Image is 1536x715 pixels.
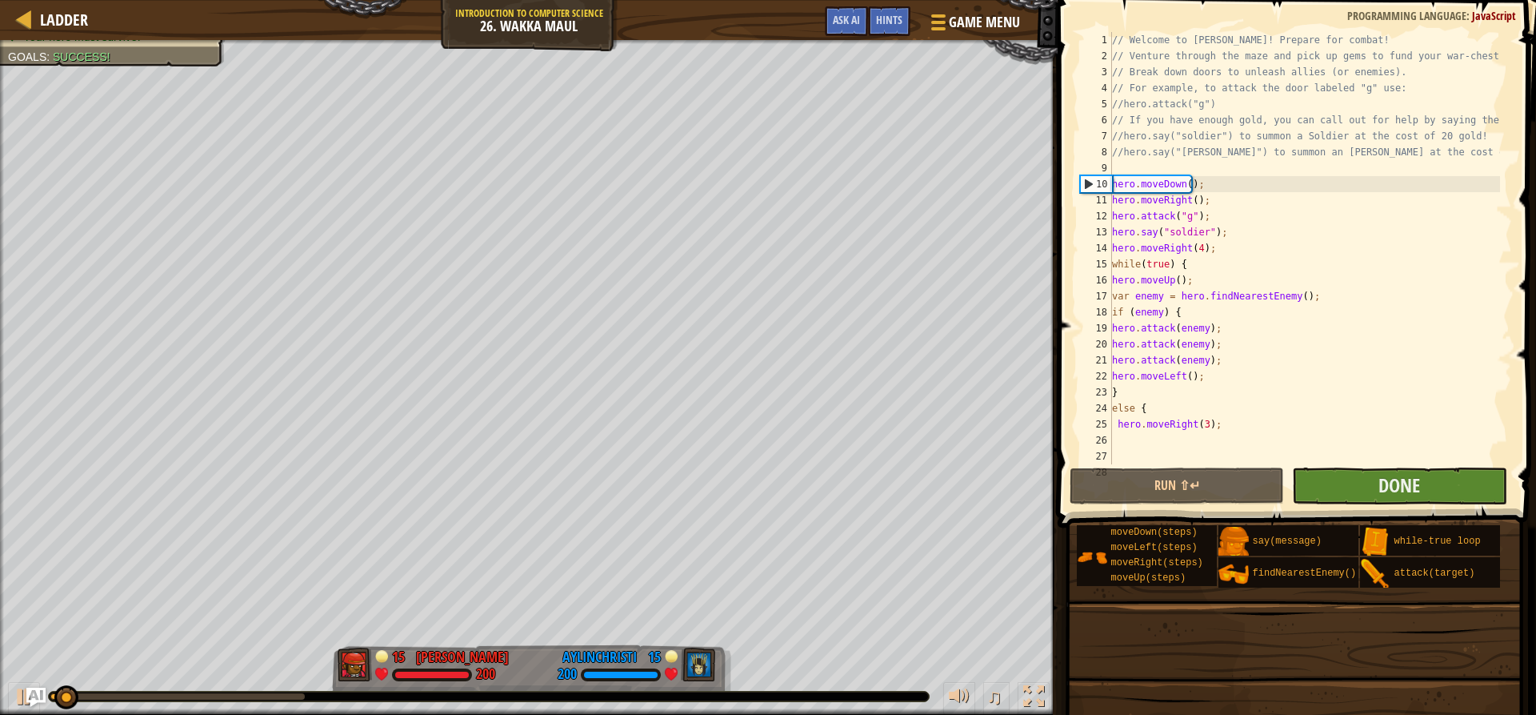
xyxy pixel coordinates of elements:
[1080,96,1112,112] div: 5
[416,647,509,668] div: [PERSON_NAME]
[833,12,860,27] span: Ask AI
[1080,208,1112,224] div: 12
[876,12,902,27] span: Hints
[32,9,88,30] a: Ladder
[1080,240,1112,256] div: 14
[1080,80,1112,96] div: 4
[1466,8,1472,23] span: :
[1080,448,1112,464] div: 27
[1394,568,1475,579] span: attack(target)
[1360,527,1390,557] img: portrait.png
[1218,559,1249,589] img: portrait.png
[8,50,46,63] span: Goals
[1080,64,1112,80] div: 3
[1080,112,1112,128] div: 6
[1111,557,1203,568] span: moveRight(steps)
[1080,400,1112,416] div: 24
[26,688,46,707] button: Ask AI
[1347,8,1466,23] span: Programming language
[53,50,110,63] span: Success!
[1080,160,1112,176] div: 9
[681,648,716,681] img: thang_avatar_frame.png
[825,6,868,36] button: Ask AI
[1360,559,1390,589] img: portrait.png
[1080,464,1112,480] div: 28
[1080,224,1112,240] div: 13
[983,682,1010,715] button: ♫
[46,50,53,63] span: :
[1218,527,1249,557] img: portrait.png
[1080,416,1112,432] div: 25
[1018,682,1050,715] button: Toggle fullscreen
[645,647,661,661] div: 15
[1080,48,1112,64] div: 2
[1394,536,1481,547] span: while-true loop
[1111,527,1198,538] span: moveDown(steps)
[1080,128,1112,144] div: 7
[1378,472,1420,498] span: Done
[8,682,40,715] button: Ctrl + P: Play
[558,668,577,682] div: 200
[1292,468,1506,504] button: Done
[918,6,1030,44] button: Game Menu
[1080,320,1112,336] div: 19
[1472,8,1516,23] span: JavaScript
[1253,568,1357,579] span: findNearestEnemy()
[1080,384,1112,400] div: 23
[338,648,373,681] img: thang_avatar_frame.png
[476,668,495,682] div: 200
[562,647,637,668] div: AylinChristi
[1080,32,1112,48] div: 1
[1080,272,1112,288] div: 16
[1111,572,1186,584] span: moveUp(steps)
[1077,542,1107,572] img: portrait.png
[1111,542,1198,553] span: moveLeft(steps)
[1080,288,1112,304] div: 17
[1080,192,1112,208] div: 11
[1080,304,1112,320] div: 18
[392,647,408,661] div: 15
[986,685,1002,709] span: ♫
[1253,536,1322,547] span: say(message)
[1080,144,1112,160] div: 8
[949,12,1020,33] span: Game Menu
[1080,352,1112,368] div: 21
[1080,432,1112,448] div: 26
[1080,336,1112,352] div: 20
[1081,176,1112,192] div: 10
[40,9,88,30] span: Ladder
[943,682,975,715] button: Adjust volume
[1070,468,1284,504] button: Run ⇧↵
[1080,368,1112,384] div: 22
[1080,256,1112,272] div: 15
